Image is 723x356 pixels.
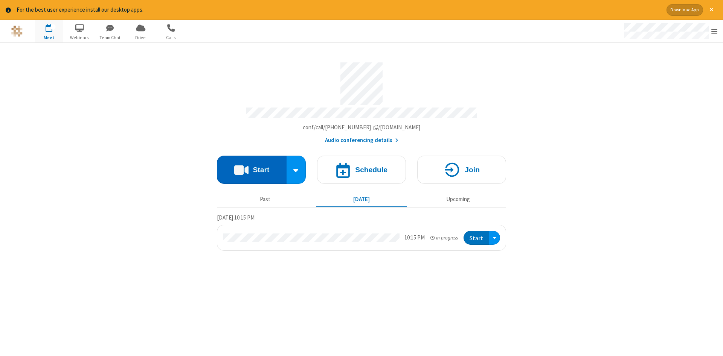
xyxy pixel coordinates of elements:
[325,136,398,145] button: Audio conferencing details
[465,166,480,173] h4: Join
[51,24,56,30] div: 1
[217,213,506,251] section: Today's Meetings
[17,6,661,14] div: For the best user experience install our desktop apps.
[127,34,155,41] span: Drive
[217,214,255,221] span: [DATE] 10:15 PM
[253,166,269,173] h4: Start
[355,166,387,173] h4: Schedule
[667,4,703,16] button: Download App
[317,156,406,184] button: Schedule
[35,34,63,41] span: Meet
[430,234,458,241] em: in progress
[157,34,185,41] span: Calls
[413,192,503,207] button: Upcoming
[404,233,425,242] div: 10:15 PM
[11,26,23,37] img: QA Selenium DO NOT DELETE OR CHANGE
[3,20,31,42] button: Logo
[217,156,287,184] button: Start
[706,4,717,16] button: Close alert
[489,231,500,245] div: Open menu
[316,192,407,207] button: [DATE]
[96,34,124,41] span: Team Chat
[66,34,94,41] span: Webinars
[303,124,421,131] span: Copy my meeting room link
[220,192,311,207] button: Past
[617,20,723,42] div: Open menu
[287,156,306,184] div: Start conference options
[303,123,421,132] button: Copy my meeting room linkCopy my meeting room link
[417,156,506,184] button: Join
[217,57,506,144] section: Account details
[464,231,489,245] button: Start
